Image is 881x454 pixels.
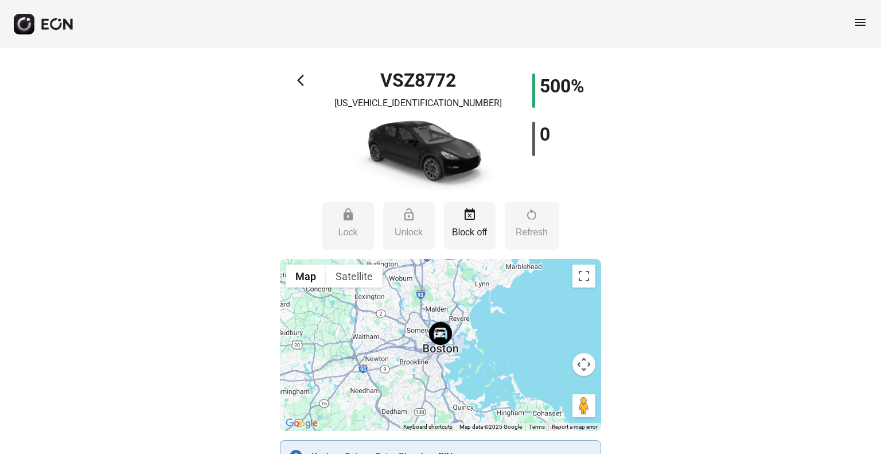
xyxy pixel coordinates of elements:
[283,416,321,431] a: Open this area in Google Maps (opens a new window)
[572,265,595,288] button: Toggle fullscreen view
[572,394,595,417] button: Drag Pegman onto the map to open Street View
[853,15,867,29] span: menu
[450,226,490,239] p: Block off
[529,424,545,430] a: Terms (opens in new tab)
[444,202,496,250] button: Block off
[572,353,595,376] button: Map camera controls
[552,424,598,430] a: Report a map error
[463,208,477,222] span: event_busy
[297,73,311,87] span: arrow_back_ios
[338,115,498,195] img: car
[540,79,584,93] h1: 500%
[286,265,326,288] button: Show street map
[403,423,453,431] button: Keyboard shortcuts
[459,424,522,430] span: Map data ©2025 Google
[326,265,383,288] button: Show satellite imagery
[380,73,456,87] h1: VSZ8772
[334,96,502,110] p: [US_VEHICLE_IDENTIFICATION_NUMBER]
[540,127,550,141] h1: 0
[283,416,321,431] img: Google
